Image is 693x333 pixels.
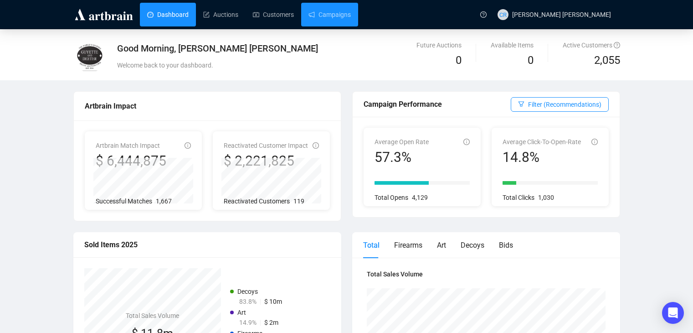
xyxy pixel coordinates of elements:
[308,3,351,26] a: Campaigns
[117,42,436,55] div: Good Morning, [PERSON_NAME] [PERSON_NAME]
[239,319,257,326] span: 14.9%
[461,239,484,251] div: Decoys
[84,239,330,250] div: Sold Items 2025
[480,11,487,18] span: question-circle
[313,142,319,149] span: info-circle
[437,239,446,251] div: Art
[499,10,507,19] span: CR
[375,194,408,201] span: Total Opens
[185,142,191,149] span: info-circle
[499,239,513,251] div: Bids
[96,198,152,205] span: Successful Matches
[239,298,257,305] span: 83.8%
[264,319,278,326] span: $ 2m
[416,40,462,50] div: Future Auctions
[528,99,601,109] span: Filter (Recommendations)
[594,52,620,69] span: 2,055
[518,101,524,107] span: filter
[463,139,470,145] span: info-circle
[126,311,179,321] h4: Total Sales Volume
[591,139,598,145] span: info-circle
[538,194,554,201] span: 1,030
[237,288,258,295] span: Decoys
[224,198,290,205] span: Reactivated Customers
[73,7,134,22] img: logo
[237,309,246,316] span: Art
[375,138,429,146] span: Average Open Rate
[364,99,511,110] div: Campaign Performance
[224,152,308,170] div: $ 2,221,825
[293,198,304,205] span: 119
[224,142,308,149] span: Reactivated Customer Impact
[117,60,436,70] div: Welcome back to your dashboard.
[147,3,189,26] a: Dashboard
[367,269,606,279] h4: Total Sales Volume
[511,97,609,112] button: Filter (Recommendations)
[662,302,684,324] div: Open Intercom Messenger
[74,41,106,73] img: guyette.jpg
[528,54,534,67] span: 0
[85,100,330,112] div: Artbrain Impact
[503,194,534,201] span: Total Clicks
[563,42,620,49] span: Active Customers
[503,149,581,166] div: 14.8%
[156,198,172,205] span: 1,667
[456,54,462,67] span: 0
[264,298,282,305] span: $ 10m
[203,3,238,26] a: Auctions
[375,149,429,166] div: 57.3%
[503,138,581,146] span: Average Click-To-Open-Rate
[96,152,166,170] div: $ 6,444,875
[394,239,422,251] div: Firearms
[491,40,534,50] div: Available Items
[412,194,428,201] span: 4,129
[512,11,611,18] span: [PERSON_NAME] [PERSON_NAME]
[253,3,294,26] a: Customers
[96,142,160,149] span: Artbrain Match Impact
[614,42,620,48] span: question-circle
[363,239,380,251] div: Total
